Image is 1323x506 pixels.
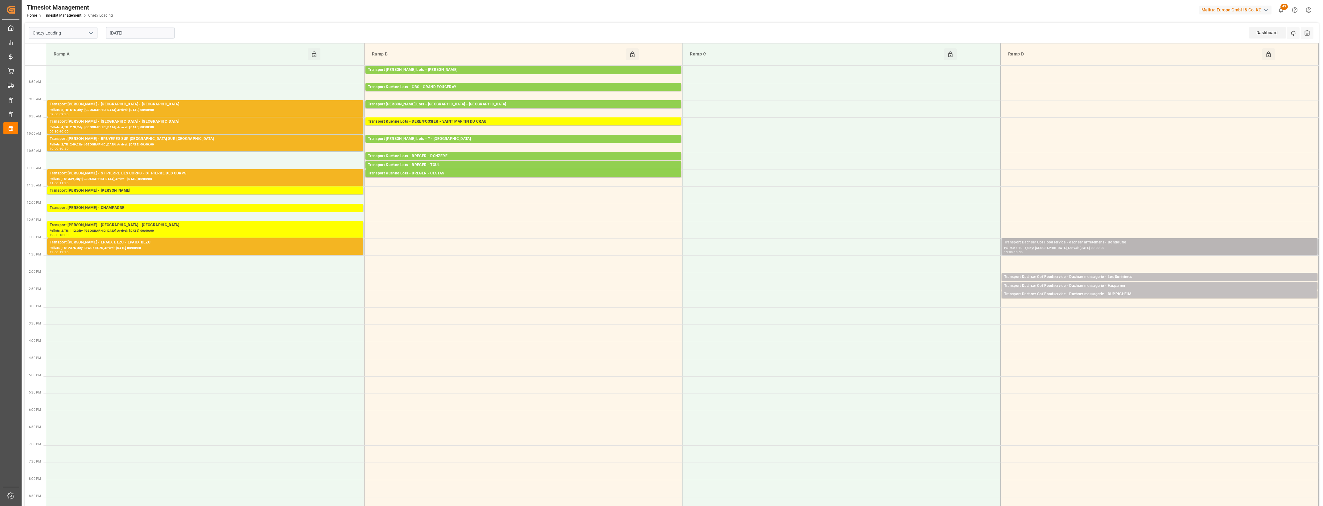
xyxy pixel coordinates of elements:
[50,142,361,147] div: Pallets: 2,TU: 249,City: [GEOGRAPHIC_DATA],Arrival: [DATE] 00:00:00
[29,97,41,101] span: 9:00 AM
[27,218,41,222] span: 12:30 PM
[29,494,41,498] span: 8:30 PM
[60,147,68,150] div: 10:30
[59,130,60,133] div: -
[369,48,626,60] div: Ramp B
[60,130,68,133] div: 10:00
[44,13,81,18] a: Timeslot Management
[106,27,175,39] input: DD-MM-YYYY
[29,477,41,480] span: 8:00 PM
[60,182,68,185] div: 11:30
[50,113,59,116] div: 09:00
[50,211,361,216] div: Pallets: 3,TU: 148,City: [GEOGRAPHIC_DATA],Arrival: [DATE] 00:00:00
[368,170,679,177] div: Transport Kuehne Lots - BREGER - CESTAS
[60,234,68,236] div: 13:00
[29,253,41,256] span: 1:30 PM
[29,356,41,360] span: 4:30 PM
[687,48,944,60] div: Ramp C
[27,184,41,187] span: 11:30 AM
[50,246,361,251] div: Pallets: ,TU: 2376,City: EPAUX BEZU,Arrival: [DATE] 00:00:00
[368,159,679,165] div: Pallets: 3,TU: 56,City: DONZERE,Arrival: [DATE] 00:00:00
[50,239,361,246] div: Transport [PERSON_NAME] - EPAUX BEZU - EPAUX BEZU
[1004,280,1315,285] div: Pallets: 1,TU: 49,City: [GEOGRAPHIC_DATA],Arrival: [DATE] 00:00:00
[50,228,361,234] div: Pallets: 2,TU: 112,City: [GEOGRAPHIC_DATA],Arrival: [DATE] 00:00:00
[29,425,41,429] span: 6:30 PM
[51,48,308,60] div: Ramp A
[29,235,41,239] span: 1:00 PM
[50,177,361,182] div: Pallets: ,TU: 339,City: [GEOGRAPHIC_DATA],Arrival: [DATE] 00:00:00
[1004,251,1013,254] div: 13:00
[1004,239,1315,246] div: Transport Dachser Cof Foodservice - dachser affretement - Bondoufle
[368,142,679,147] div: Pallets: 27,TU: 1444,City: MAUCHAMPS,Arrival: [DATE] 00:00:00
[1006,48,1262,60] div: Ramp D
[59,234,60,236] div: -
[29,408,41,411] span: 6:00 PM
[50,251,59,254] div: 13:00
[29,270,41,273] span: 2:00 PM
[1014,251,1023,254] div: 13:30
[27,149,41,153] span: 10:30 AM
[27,3,113,12] div: Timeslot Management
[1004,291,1315,297] div: Transport Dachser Cof Foodservice - Dachser messagerie - DUPPIGHEIM
[50,194,361,199] div: Pallets: ,TU: 100,City: [GEOGRAPHIC_DATA],Arrival: [DATE] 00:00:00
[29,115,41,118] span: 9:30 AM
[368,119,679,125] div: Transport Kuehne Lots - DERE/FOSSIER - SAINT MARTIN DU CRAU
[368,108,679,113] div: Pallets: ,TU: 88,City: [GEOGRAPHIC_DATA],Arrival: [DATE] 00:00:00
[29,391,41,394] span: 5:30 PM
[29,287,41,291] span: 2:30 PM
[368,84,679,90] div: Transport Kuehne Lots - GBS - GRAND FOUGERAY
[60,251,68,254] div: 13:30
[1288,3,1302,17] button: Help Center
[1199,4,1274,16] button: Melitta Europa GmbH & Co. KG
[29,27,97,39] input: Type to search/select
[50,147,59,150] div: 10:00
[27,166,41,170] span: 11:00 AM
[368,168,679,173] div: Pallets: 2,TU: 112,City: [GEOGRAPHIC_DATA],Arrival: [DATE] 00:00:00
[368,136,679,142] div: Transport [PERSON_NAME] Lots - ? - [GEOGRAPHIC_DATA]
[368,90,679,96] div: Pallets: 11,TU: 922,City: [GEOGRAPHIC_DATA],Arrival: [DATE] 00:00:00
[29,373,41,377] span: 5:00 PM
[59,251,60,254] div: -
[1004,274,1315,280] div: Transport Dachser Cof Foodservice - Dachser messagerie - Les Sorinieres
[1004,283,1315,289] div: Transport Dachser Cof Foodservice - Dachser messagerie - Hasparren
[50,188,361,194] div: Transport [PERSON_NAME] - [PERSON_NAME]
[59,182,60,185] div: -
[368,177,679,182] div: Pallets: ,TU: 113,City: CESTAS,Arrival: [DATE] 00:00:00
[27,201,41,204] span: 12:00 PM
[27,132,41,135] span: 10:00 AM
[368,153,679,159] div: Transport Kuehne Lots - BREGER - DONZERE
[29,339,41,342] span: 4:00 PM
[1004,289,1315,294] div: Pallets: ,TU: 87,City: [GEOGRAPHIC_DATA],Arrival: [DATE] 00:00:00
[50,108,361,113] div: Pallets: 8,TU: 615,City: [GEOGRAPHIC_DATA],Arrival: [DATE] 00:00:00
[86,28,95,38] button: open menu
[368,101,679,108] div: Transport [PERSON_NAME] Lots - [GEOGRAPHIC_DATA] - [GEOGRAPHIC_DATA]
[29,443,41,446] span: 7:00 PM
[59,113,60,116] div: -
[50,125,361,130] div: Pallets: 4,TU: 270,City: [GEOGRAPHIC_DATA],Arrival: [DATE] 00:00:00
[1004,246,1315,251] div: Pallets: 1,TU: 4,City: [GEOGRAPHIC_DATA],Arrival: [DATE] 00:00:00
[50,170,361,177] div: Transport [PERSON_NAME] - ST PIERRE DES CORPS - ST PIERRE DES CORPS
[368,67,679,73] div: Transport [PERSON_NAME] Lots - [PERSON_NAME]
[50,101,361,108] div: Transport [PERSON_NAME] - [GEOGRAPHIC_DATA] - [GEOGRAPHIC_DATA]
[50,136,361,142] div: Transport [PERSON_NAME] - BRUYERES SUR [GEOGRAPHIC_DATA] SUR [GEOGRAPHIC_DATA]
[27,13,37,18] a: Home
[50,205,361,211] div: Transport [PERSON_NAME] - CHAMPAGNE
[1280,4,1288,10] span: 45
[50,182,59,185] div: 11:00
[29,322,41,325] span: 3:30 PM
[368,125,679,130] div: Pallets: 1,TU: 684,City: [GEOGRAPHIC_DATA][PERSON_NAME],Arrival: [DATE] 00:00:00
[29,80,41,84] span: 8:30 AM
[1249,27,1286,39] div: Dashboard
[50,234,59,236] div: 12:30
[1274,3,1288,17] button: show 45 new notifications
[50,130,59,133] div: 09:30
[1199,6,1271,14] div: Melitta Europa GmbH & Co. KG
[59,147,60,150] div: -
[1013,251,1014,254] div: -
[60,113,68,116] div: 09:30
[368,73,679,78] div: Pallets: 12,TU: 95,City: [GEOGRAPHIC_DATA],Arrival: [DATE] 00:00:00
[29,460,41,463] span: 7:30 PM
[50,119,361,125] div: Transport [PERSON_NAME] - [GEOGRAPHIC_DATA] - [GEOGRAPHIC_DATA]
[1004,297,1315,303] div: Pallets: 2,TU: 32,City: [GEOGRAPHIC_DATA],Arrival: [DATE] 00:00:00
[29,304,41,308] span: 3:00 PM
